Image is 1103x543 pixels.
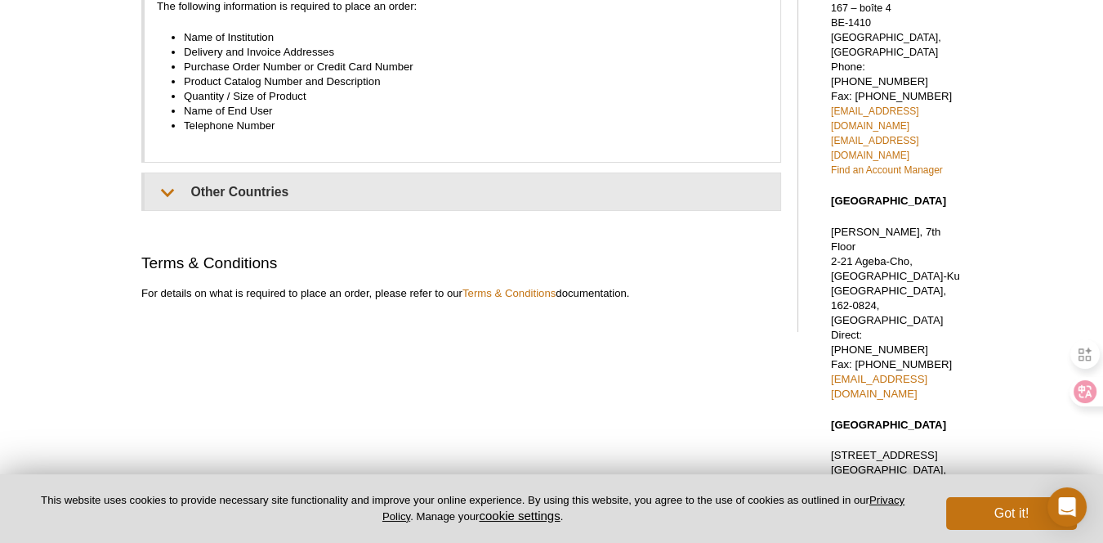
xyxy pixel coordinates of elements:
[382,494,904,522] a: Privacy Policy
[831,195,946,207] strong: [GEOGRAPHIC_DATA]
[831,135,918,161] a: [EMAIL_ADDRESS][DOMAIN_NAME]
[26,493,919,524] p: This website uses cookies to provide necessary site functionality and improve your online experie...
[141,252,781,274] h2: Terms & Conditions
[184,30,752,45] li: Name of Institution
[184,45,752,60] li: Delivery and Invoice Addresses
[141,286,781,301] p: For details on what is required to place an order, please refer to our documentation.
[831,225,962,402] p: [PERSON_NAME], 7th Floor 2-21 Ageba-Cho, [GEOGRAPHIC_DATA]-Ku [GEOGRAPHIC_DATA], 162-0824, [GEOGR...
[831,164,943,176] a: Find an Account Manager
[184,104,752,119] li: Name of End User
[184,119,752,133] li: Telephone Number
[145,173,780,210] summary: Other Countries
[1047,487,1087,527] div: Open Intercom Messenger
[184,60,752,74] li: Purchase Order Number or Credit Card Number
[184,74,752,89] li: Product Catalog Number and Description
[946,497,1077,530] button: Got it!
[479,509,560,523] button: cookie settings
[831,105,918,132] a: [EMAIL_ADDRESS][DOMAIN_NAME]
[184,89,752,104] li: Quantity / Size of Product
[462,287,556,299] a: Terms & Conditions
[831,373,927,400] a: [EMAIL_ADDRESS][DOMAIN_NAME]
[831,419,946,431] strong: [GEOGRAPHIC_DATA]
